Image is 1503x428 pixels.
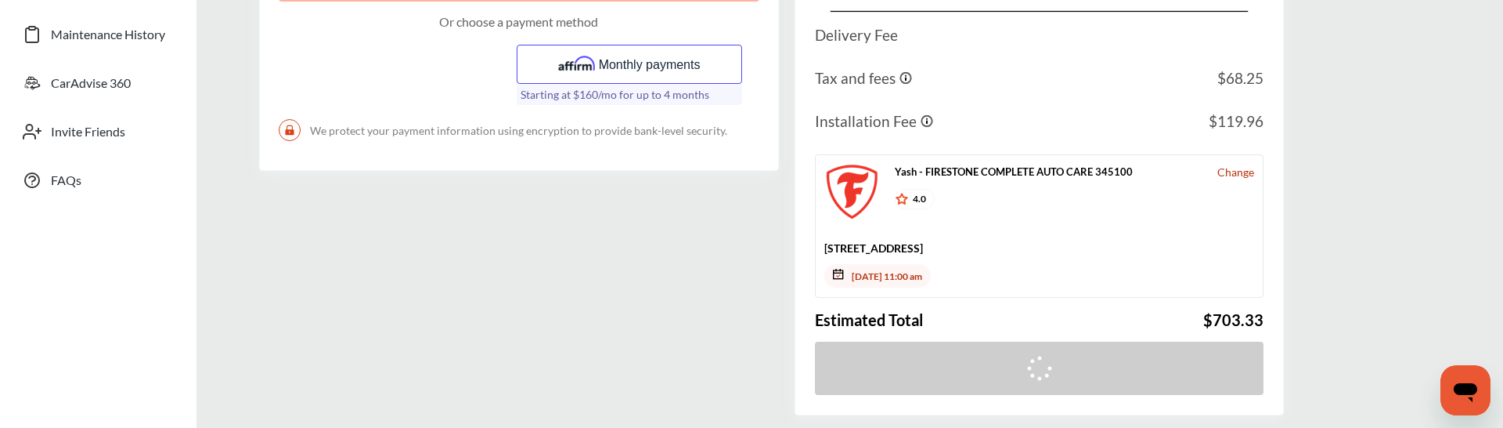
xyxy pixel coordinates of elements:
span: We protect your payment information using encryption to provide bank-level security. [279,119,759,141]
img: Affirm_Logo.726b9251.svg [558,55,595,74]
img: 5AQw4ujx2HJzwAAAAAElFTkSuQmCC [896,193,908,205]
a: CarAdvise 360 [14,63,181,103]
a: Maintenance History [14,14,181,55]
span: Delivery Fee [815,26,898,44]
span: Estimated Total [815,310,923,329]
span: Invite Friends [51,124,125,144]
img: AAAAAElFTkSuQmCC [833,269,844,280]
span: CarAdvise 360 [51,75,131,96]
iframe: PayPal [279,45,505,84]
h4: Installation Fee [815,112,917,130]
span: [DATE] 11:00 am [824,264,931,288]
iframe: Button to launch messaging window [1440,365,1490,415]
div: [STREET_ADDRESS] [824,219,1254,288]
span: $68.25 [1217,69,1263,87]
button: Monthly payments [517,45,743,84]
span: $703.33 [1203,310,1263,329]
a: Change [1213,165,1253,219]
div: Yash - FIRESTONE COMPLETE AUTO CARE 345100 [895,165,1205,209]
img: exlamation.5d92ae03.svg [899,71,912,85]
img: logo-firestone.png [824,165,879,219]
div: 4.0 [895,189,935,209]
a: FAQs [14,160,181,201]
span: $119.96 [1209,112,1263,130]
a: Invite Friends [14,111,181,152]
span: Tax and fees [815,69,896,87]
img: exlamation.5d92ae03.svg [921,114,933,128]
span: FAQs [51,172,81,193]
p: Or choose a payment method [279,14,759,29]
span: Maintenance History [51,27,165,47]
img: LockIcon.bb451512.svg [279,119,301,141]
label: Starting at $160/mo for up to 4 months [517,84,743,105]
